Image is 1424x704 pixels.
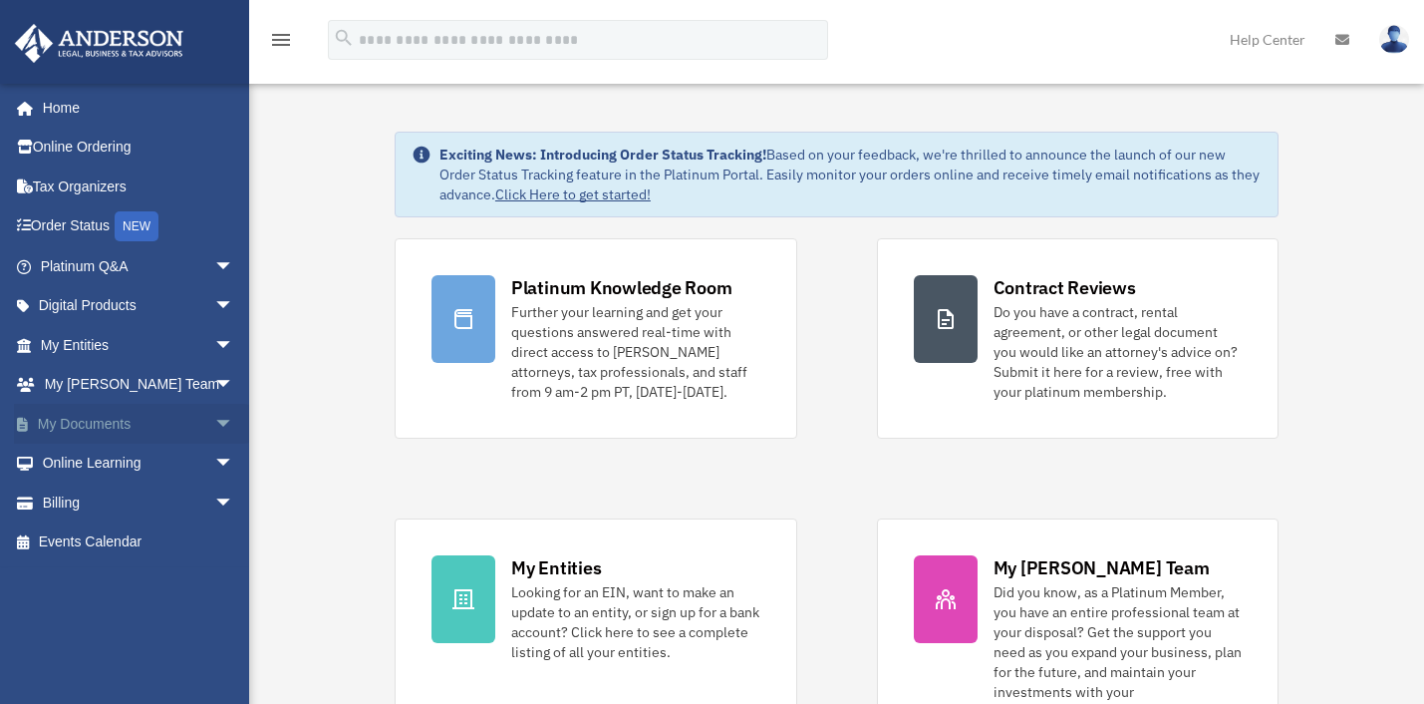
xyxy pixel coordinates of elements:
div: My Entities [511,555,601,580]
div: Platinum Knowledge Room [511,275,732,300]
div: Based on your feedback, we're thrilled to announce the launch of our new Order Status Tracking fe... [439,145,1262,204]
a: Platinum Knowledge Room Further your learning and get your questions answered real-time with dire... [395,238,797,439]
span: arrow_drop_down [214,246,254,287]
span: arrow_drop_down [214,286,254,327]
a: My Documentsarrow_drop_down [14,404,264,444]
img: User Pic [1379,25,1409,54]
a: menu [269,35,293,52]
div: Looking for an EIN, want to make an update to an entity, or sign up for a bank account? Click her... [511,582,760,662]
a: Online Ordering [14,128,264,168]
a: My [PERSON_NAME] Teamarrow_drop_down [14,365,264,405]
a: Billingarrow_drop_down [14,483,264,523]
img: Anderson Advisors Platinum Portal [9,24,189,63]
i: search [333,27,355,49]
div: Further your learning and get your questions answered real-time with direct access to [PERSON_NAM... [511,302,760,402]
a: Home [14,88,254,128]
strong: Exciting News: Introducing Order Status Tracking! [439,146,766,164]
span: arrow_drop_down [214,365,254,406]
div: NEW [115,211,158,241]
a: Contract Reviews Do you have a contract, rental agreement, or other legal document you would like... [877,238,1280,439]
a: Tax Organizers [14,167,264,206]
div: Do you have a contract, rental agreement, or other legal document you would like an attorney's ad... [994,302,1243,402]
a: Order StatusNEW [14,206,264,247]
a: Online Learningarrow_drop_down [14,444,264,484]
a: Platinum Q&Aarrow_drop_down [14,246,264,286]
a: Digital Productsarrow_drop_down [14,286,264,326]
a: Click Here to get started! [495,185,651,203]
a: Events Calendar [14,523,264,562]
i: menu [269,28,293,52]
span: arrow_drop_down [214,444,254,485]
span: arrow_drop_down [214,404,254,445]
span: arrow_drop_down [214,483,254,524]
div: Contract Reviews [994,275,1136,300]
span: arrow_drop_down [214,325,254,366]
div: My [PERSON_NAME] Team [994,555,1210,580]
a: My Entitiesarrow_drop_down [14,325,264,365]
